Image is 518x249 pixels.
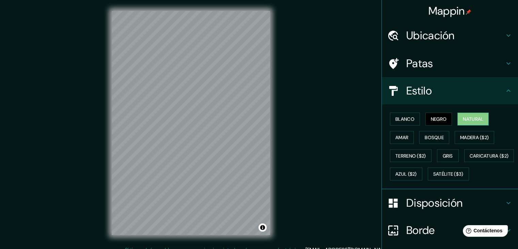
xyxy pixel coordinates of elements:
font: Bosque [425,134,444,141]
div: Borde [382,217,518,244]
font: Disposición [406,196,462,210]
font: Amar [395,134,408,141]
button: Caricatura ($2) [464,149,514,162]
font: Borde [406,223,435,237]
canvas: Mapa [112,11,270,235]
font: Patas [406,56,433,71]
button: Activar o desactivar atribución [258,223,267,232]
font: Mappin [428,4,465,18]
font: Ubicación [406,28,455,43]
img: pin-icon.png [466,9,471,15]
button: Natural [457,113,489,126]
button: Azul ($2) [390,167,422,180]
div: Patas [382,50,518,77]
font: Blanco [395,116,414,122]
iframe: Lanzador de widgets de ayuda [457,222,511,241]
button: Terreno ($2) [390,149,431,162]
button: Satélite ($3) [428,167,469,180]
font: Azul ($2) [395,171,417,177]
button: Amar [390,131,414,144]
font: Gris [443,153,453,159]
button: Madera ($2) [455,131,494,144]
div: Disposición [382,189,518,217]
font: Madera ($2) [460,134,489,141]
button: Blanco [390,113,420,126]
font: Terreno ($2) [395,153,426,159]
div: Ubicación [382,22,518,49]
button: Negro [425,113,452,126]
font: Negro [431,116,447,122]
font: Natural [463,116,483,122]
div: Estilo [382,77,518,104]
font: Estilo [406,84,432,98]
font: Satélite ($3) [433,171,464,177]
button: Gris [437,149,459,162]
button: Bosque [419,131,449,144]
font: Caricatura ($2) [470,153,509,159]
